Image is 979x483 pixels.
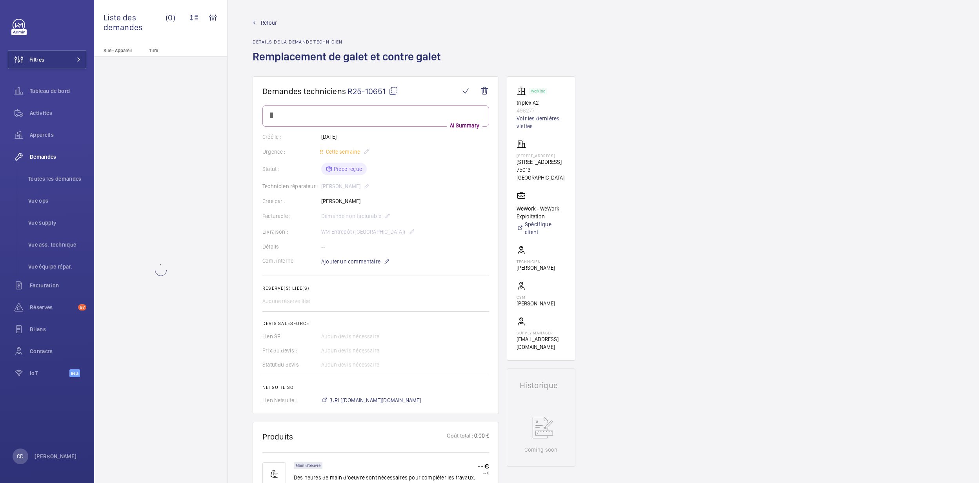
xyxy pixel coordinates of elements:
p: 49627711 [517,107,566,114]
h1: Produits [262,432,293,441]
p: [STREET_ADDRESS] [517,153,566,158]
p: CSM [517,295,555,300]
span: Bilans [30,325,86,333]
p: [PERSON_NAME] [517,300,555,307]
span: Activités [30,109,86,117]
p: 0,00 € [473,432,489,441]
p: [PERSON_NAME] [517,264,555,272]
span: [URL][DOMAIN_NAME][DOMAIN_NAME] [329,396,421,404]
a: Voir les dernières visites [517,114,566,130]
span: Beta [69,369,80,377]
p: 75013 [GEOGRAPHIC_DATA] [517,166,566,182]
p: Supply manager [517,330,566,335]
h2: Devis Salesforce [262,321,489,326]
span: Tableau de bord [30,87,86,95]
span: 57 [78,304,86,310]
p: Main d'oeuvre [296,464,320,467]
a: Spécifique client [517,220,566,236]
span: Vue équipe répar. [28,263,86,271]
img: elevator.svg [517,86,529,96]
button: Filtres [8,50,86,69]
p: -- € [478,470,489,475]
p: triplex A2 [517,99,566,107]
a: [URL][DOMAIN_NAME][DOMAIN_NAME] [321,396,421,404]
p: [PERSON_NAME] [35,452,77,460]
span: Facturation [30,281,86,289]
p: Coming soon [524,446,557,454]
span: Réserves [30,303,75,311]
p: -- € [478,462,489,470]
p: Technicien [517,259,555,264]
h2: Détails de la demande technicien [253,39,446,45]
p: Titre [149,48,201,53]
span: R25-10651 [348,86,398,96]
p: CD [17,452,24,460]
h2: Netsuite SO [262,385,489,390]
span: Contacts [30,347,86,355]
span: Ajouter un commentaire [321,258,380,265]
h1: Historique [520,381,562,389]
p: Working [531,90,545,93]
span: Retour [261,19,277,27]
p: Coût total : [447,432,473,441]
p: Des heures de main d'oeuvre sont nécessaires pour compléter les travaux. [294,474,475,481]
h2: Réserve(s) liée(s) [262,285,489,291]
span: Vue ass. technique [28,241,86,249]
span: Vue ops [28,197,86,205]
p: [STREET_ADDRESS] [517,158,566,166]
span: Liste des demandes [104,13,166,32]
h1: Remplacement de galet et contre galet [253,49,446,76]
span: IoT [30,369,69,377]
span: Appareils [30,131,86,139]
span: Vue supply [28,219,86,227]
span: Demandes techniciens [262,86,346,96]
p: Site - Appareil [94,48,146,53]
span: Filtres [29,56,44,64]
span: Demandes [30,153,86,161]
span: Toutes les demandes [28,175,86,183]
p: AI Summary [447,122,482,129]
p: [EMAIL_ADDRESS][DOMAIN_NAME] [517,335,566,351]
p: WeWork - WeWork Exploitation [517,205,566,220]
